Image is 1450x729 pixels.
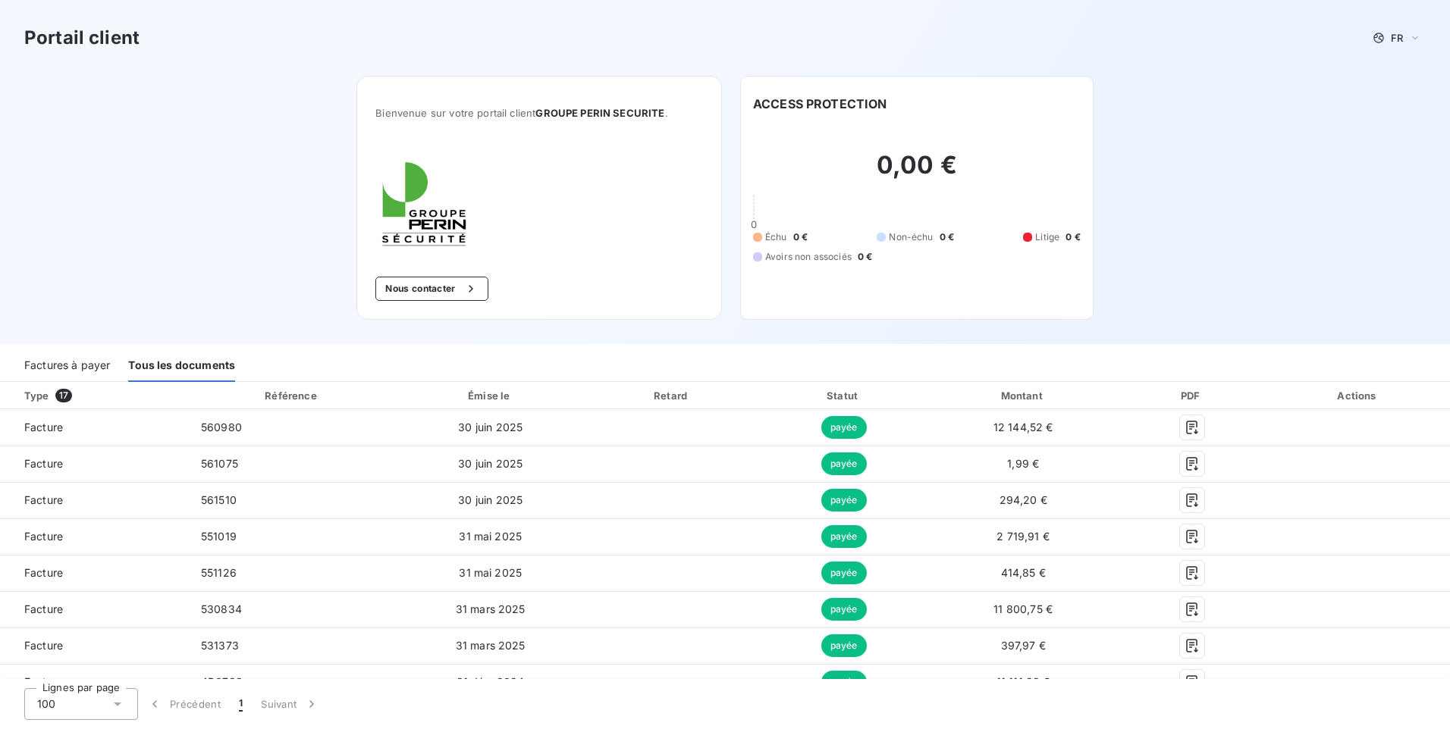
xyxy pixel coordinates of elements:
span: 551126 [201,566,237,579]
div: Émise le [399,388,582,403]
span: payée [821,416,867,439]
div: Montant [932,388,1115,403]
span: 0 € [793,230,808,244]
span: 560980 [201,421,242,433]
span: 12 144,52 € [993,421,1053,433]
span: 414,85 € [1001,566,1046,579]
span: payée [821,489,867,512]
span: Facture [12,565,177,580]
span: 1,99 € [1007,457,1039,470]
span: 4D0733 [201,675,243,688]
span: Échu [765,230,787,244]
span: Bienvenue sur votre portail client . [375,107,703,119]
img: Company logo [375,155,472,252]
span: 30 juin 2025 [458,457,523,470]
div: Type [15,388,186,403]
span: Non-échu [889,230,933,244]
button: Suivant [252,688,328,720]
span: Litige [1035,230,1059,244]
span: 0 [751,218,757,230]
span: 100 [37,696,55,712]
span: Facture [12,638,177,653]
div: Tous les documents [128,350,235,382]
span: 30 juin 2025 [458,493,523,506]
h2: 0,00 € [753,150,1081,196]
span: 530834 [201,602,242,615]
div: Actions [1270,388,1447,403]
span: 2 719,91 € [996,530,1050,543]
button: Précédent [138,688,230,720]
span: 1 [239,696,243,712]
span: Avoirs non associés [765,250,852,264]
span: 294,20 € [1000,493,1047,506]
span: 31 déc. 2024 [457,675,525,688]
h6: ACCESS PROTECTION [753,95,887,113]
div: Retard [588,388,755,403]
span: 0 € [940,230,954,244]
span: 31 mai 2025 [459,566,522,579]
span: 17 [55,389,72,402]
span: 0 € [1066,230,1080,244]
span: 561510 [201,493,237,506]
span: 31 mai 2025 [459,530,522,543]
span: payée [821,671,867,693]
button: 1 [230,688,252,720]
span: Facture [12,674,177,690]
span: 397,97 € [1001,639,1046,652]
span: 551019 [201,530,237,543]
span: 561075 [201,457,238,470]
div: PDF [1121,388,1263,403]
button: Nous contacter [375,277,488,301]
span: Facture [12,493,177,508]
div: Statut [762,388,926,403]
span: 30 juin 2025 [458,421,523,433]
div: Factures à payer [24,350,110,382]
div: Référence [265,390,316,402]
span: 31 mars 2025 [456,639,526,652]
span: 11 111,28 € [996,675,1050,688]
span: 531373 [201,639,239,652]
span: Facture [12,420,177,435]
span: payée [821,525,867,548]
h3: Portail client [24,24,140,52]
span: 31 mars 2025 [456,602,526,615]
span: FR [1391,32,1403,44]
span: payée [821,562,867,584]
span: payée [821,634,867,657]
span: Facture [12,456,177,471]
span: payée [821,452,867,475]
span: Facture [12,602,177,617]
span: Facture [12,529,177,544]
span: 0 € [858,250,872,264]
span: 11 800,75 € [993,602,1053,615]
span: payée [821,598,867,621]
span: GROUPE PERIN SECURITE [535,107,664,119]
